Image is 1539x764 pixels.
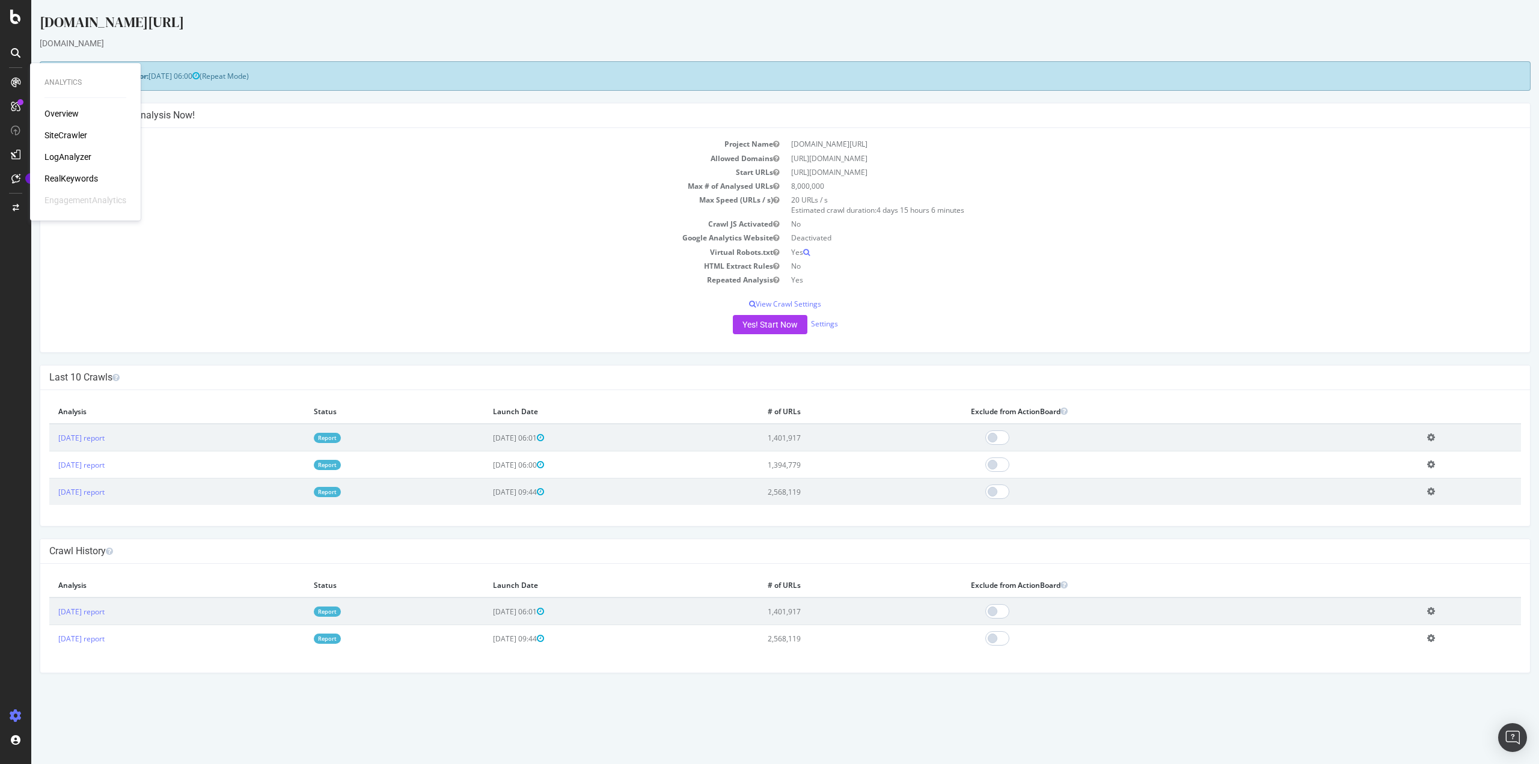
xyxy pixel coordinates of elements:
[18,273,754,287] td: Repeated Analysis
[18,71,117,81] strong: Next Launch Scheduled for:
[780,319,807,329] a: Settings
[462,460,513,470] span: [DATE] 06:00
[283,634,310,644] a: Report
[8,37,1499,49] div: [DOMAIN_NAME]
[18,245,754,259] td: Virtual Robots.txt
[25,173,36,184] div: Tooltip anchor
[18,217,754,231] td: Crawl JS Activated
[754,193,1490,217] td: 20 URLs / s Estimated crawl duration:
[727,478,931,506] td: 2,568,119
[18,371,1490,384] h4: Last 10 Crawls
[754,151,1490,165] td: [URL][DOMAIN_NAME]
[754,179,1490,193] td: 8,000,000
[18,231,754,245] td: Google Analytics Website
[462,607,513,617] span: [DATE] 06:01
[18,179,754,193] td: Max # of Analysed URLs
[754,231,1490,245] td: Deactivated
[727,573,931,597] th: # of URLs
[1498,723,1527,752] div: Open Intercom Messenger
[27,487,73,497] a: [DATE] report
[283,487,310,497] a: Report
[8,12,1499,37] div: [DOMAIN_NAME][URL]
[274,573,453,597] th: Status
[754,259,1490,273] td: No
[754,165,1490,179] td: [URL][DOMAIN_NAME]
[18,545,1490,557] h4: Crawl History
[727,424,931,451] td: 1,401,917
[27,433,73,443] a: [DATE] report
[44,108,79,120] a: Overview
[18,151,754,165] td: Allowed Domains
[18,299,1490,309] p: View Crawl Settings
[462,433,513,443] span: [DATE] 06:01
[274,399,453,424] th: Status
[845,205,933,215] span: 4 days 15 hours 6 minutes
[931,573,1387,597] th: Exclude from ActionBoard
[18,109,1490,121] h4: Configure your New Analysis Now!
[44,78,126,88] div: Analytics
[283,433,310,443] a: Report
[44,129,87,141] a: SiteCrawler
[453,399,727,424] th: Launch Date
[727,625,931,652] td: 2,568,119
[453,573,727,597] th: Launch Date
[754,137,1490,151] td: [DOMAIN_NAME][URL]
[702,315,776,334] button: Yes! Start Now
[754,245,1490,259] td: Yes
[18,399,274,424] th: Analysis
[462,487,513,497] span: [DATE] 09:44
[18,165,754,179] td: Start URLs
[462,634,513,644] span: [DATE] 09:44
[283,607,310,617] a: Report
[283,460,310,470] a: Report
[44,151,91,163] a: LogAnalyzer
[754,217,1490,231] td: No
[27,607,73,617] a: [DATE] report
[727,451,931,478] td: 1,394,779
[18,259,754,273] td: HTML Extract Rules
[44,194,126,206] div: EngagementAnalytics
[8,61,1499,91] div: (Repeat Mode)
[727,399,931,424] th: # of URLs
[117,71,168,81] span: [DATE] 06:00
[18,193,754,217] td: Max Speed (URLs / s)
[44,173,98,185] a: RealKeywords
[27,460,73,470] a: [DATE] report
[931,399,1387,424] th: Exclude from ActionBoard
[18,137,754,151] td: Project Name
[754,273,1490,287] td: Yes
[18,573,274,597] th: Analysis
[727,597,931,625] td: 1,401,917
[27,634,73,644] a: [DATE] report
